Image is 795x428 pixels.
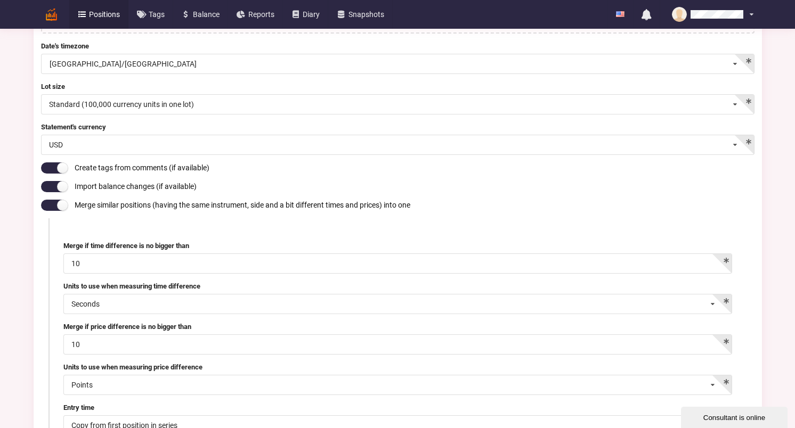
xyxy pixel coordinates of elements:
[89,11,120,18] span: Positions
[49,141,63,149] div: USD
[63,241,732,251] label: Merge if time difference is no bigger than
[681,405,790,428] iframe: chat widget
[41,41,755,52] label: Date's timezone
[63,322,732,332] label: Merge if price difference is no bigger than
[672,7,687,22] img: no_avatar_64x64-c1df70be568ff5ffbc6dc4fa4a63b692.png
[149,11,165,18] span: Tags
[50,60,197,68] div: [GEOGRAPHIC_DATA]/[GEOGRAPHIC_DATA]
[49,101,194,108] div: Standard (100,000 currency units in one lot)
[41,200,410,211] label: Merge similar positions (having the same instrument, side and a bit different times and prices) i...
[248,11,274,18] span: Reports
[41,122,755,133] label: Statement's currency
[42,5,61,24] img: logo-5391b84d95ca78eb0fcbe8eb83ca0fe5.png
[348,11,384,18] span: Snapshots
[71,381,93,389] div: Points
[41,162,209,174] label: Create tags from comments (if available)
[63,362,732,373] label: Units to use when measuring price difference
[303,11,320,18] span: Diary
[63,402,732,413] label: Entry time
[41,181,197,192] label: Import balance changes (if available)
[41,81,755,92] label: Lot size
[193,11,220,18] span: Balance
[63,281,732,292] label: Units to use when measuring time difference
[71,300,100,308] div: Seconds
